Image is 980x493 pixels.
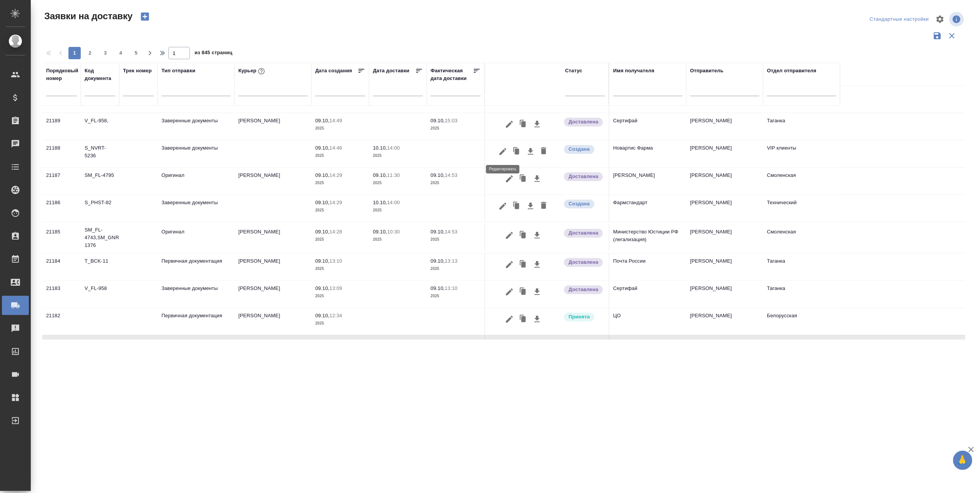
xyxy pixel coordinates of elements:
td: Министерство Юстиции РФ (легализация) [609,224,686,251]
td: Сертифай [609,113,686,140]
td: Таганка [763,113,840,140]
span: 2 [84,49,96,57]
td: SM_FL-4743,SM_GNRM-1376 [81,222,119,253]
td: Смоленская [763,168,840,195]
p: 2025 [315,125,365,132]
p: 09.10, [315,145,329,151]
button: 🙏 [953,451,972,470]
td: 21183 [42,281,81,308]
td: Заверенные документы [158,140,235,167]
p: 09.10, [431,258,445,264]
td: Таганка [763,253,840,280]
p: 2025 [431,125,481,132]
p: 2025 [431,236,481,243]
td: T_BCK-11 [81,253,119,280]
button: Удалить [537,144,550,159]
p: 10:30 [387,229,400,235]
button: Клонировать [516,257,531,272]
div: Отдел отправителя [767,67,816,75]
td: [PERSON_NAME] [686,281,763,308]
p: Доставлена [569,229,598,237]
p: 2025 [315,207,365,214]
td: 21186 [42,195,81,222]
p: 2025 [431,179,481,187]
button: Клонировать [516,312,531,326]
p: 14:00 [387,200,400,205]
p: 09.10, [315,229,329,235]
span: Настроить таблицу [931,10,949,28]
div: Дата доставки [373,67,409,75]
p: 13:09 [329,285,342,291]
span: 3 [99,49,111,57]
td: [PERSON_NAME] [235,335,311,362]
p: Доставлена [569,173,598,180]
div: Порядковый номер [46,67,78,82]
td: Первичная документация [158,308,235,335]
td: Оригинал [158,224,235,251]
td: [PERSON_NAME] [235,224,311,251]
button: Скачать [524,199,537,213]
p: 14:53 [445,229,458,235]
button: Клонировать [509,144,524,159]
p: 09.10, [315,118,329,123]
button: 4 [115,47,127,59]
td: ЦО [609,335,686,362]
button: Сбросить фильтры [945,28,959,43]
td: [PERSON_NAME] [235,113,311,140]
td: [PERSON_NAME] [686,140,763,167]
p: 14:46 [329,145,342,151]
p: Доставлена [569,286,598,293]
td: Новартис Фарма [609,140,686,167]
td: [PERSON_NAME] [686,308,763,335]
button: Скачать [531,172,544,186]
div: Статус [565,67,582,75]
td: [PERSON_NAME] [686,335,763,362]
td: V_FL-958 [81,281,119,308]
p: 14:29 [329,172,342,178]
button: Клонировать [516,117,531,132]
button: 5 [130,47,142,59]
td: [PERSON_NAME] [609,168,686,195]
p: 2025 [315,236,365,243]
p: 09.10, [315,172,329,178]
p: 14:00 [387,145,400,151]
td: ЦО [609,308,686,335]
p: 09.10, [315,200,329,205]
div: Новая заявка, еще не передана в работу [563,144,605,155]
button: Создать [136,10,154,23]
button: Клонировать [516,285,531,299]
td: 21187 [42,168,81,195]
td: [PERSON_NAME] [235,281,311,308]
p: Создана [569,145,590,153]
p: 13:10 [445,285,458,291]
span: из 845 страниц [195,48,232,59]
button: Клонировать [509,199,524,213]
td: Белорусская [763,308,840,335]
p: 2025 [431,265,481,273]
p: 13:13 [445,258,458,264]
button: Скачать [531,285,544,299]
button: Редактировать [503,285,516,299]
div: Тип отправки [161,67,195,75]
button: Клонировать [516,228,531,243]
p: 14:28 [329,229,342,235]
td: 21188 [42,140,81,167]
button: Удалить [537,199,550,213]
td: [PERSON_NAME] [235,253,311,280]
td: [PERSON_NAME] [235,308,311,335]
div: Имя получателя [613,67,654,75]
p: Принята [569,313,590,321]
div: Документы доставлены, фактическая дата доставки проставиться автоматически [563,257,605,268]
div: Фактическая дата доставки [431,67,473,82]
td: SM_FL-4795 [81,168,119,195]
button: Клонировать [516,172,531,186]
span: Посмотреть информацию [949,12,965,27]
div: Отправитель [690,67,724,75]
td: [PERSON_NAME] [686,168,763,195]
p: 09.10, [431,172,445,178]
button: Сохранить фильтры [930,28,945,43]
button: Скачать [531,257,544,272]
p: 2025 [315,265,365,273]
p: 2025 [373,207,423,214]
button: Редактировать [503,117,516,132]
